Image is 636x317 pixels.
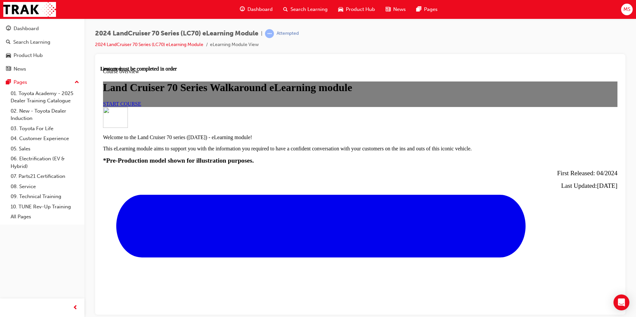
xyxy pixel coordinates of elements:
[8,171,82,182] a: 07. Parts21 Certification
[393,6,406,13] span: News
[346,6,375,13] span: Product Hub
[14,52,43,59] div: Product Hub
[461,116,517,123] span: Last Updated:[DATE]
[8,144,82,154] a: 05. Sales
[8,202,82,212] a: 10. TUNE Rev-Up Training
[95,42,203,47] a: 2024 LandCruiser 70 Series (LC70) eLearning Module
[3,63,82,75] a: News
[8,212,82,222] a: All Pages
[411,3,443,16] a: pages-iconPages
[75,78,79,87] span: up-icon
[210,41,259,49] li: eLearning Module View
[73,304,78,312] span: prev-icon
[8,88,82,106] a: 01. Toyota Academy - 2025 Dealer Training Catalogue
[8,133,82,144] a: 04. Customer Experience
[6,79,11,85] span: pages-icon
[457,104,517,111] span: First Released: 04/2024
[621,4,633,15] button: MS
[13,38,50,46] div: Search Learning
[416,5,421,14] span: pages-icon
[3,21,82,76] button: DashboardSearch LearningProduct HubNews
[3,91,153,98] strong: *Pre-Production model shown for illustration purposes.
[277,30,299,37] div: Attempted
[14,25,39,32] div: Dashboard
[380,3,411,16] a: news-iconNews
[8,191,82,202] a: 09. Technical Training
[3,69,517,75] p: Welcome to the Land Cruiser 70 series ([DATE]) - eLearning module!
[3,76,82,88] button: Pages
[8,106,82,124] a: 02. New - Toyota Dealer Induction
[613,294,629,310] div: Open Intercom Messenger
[3,2,56,17] img: Trak
[386,5,391,14] span: news-icon
[3,16,517,28] h1: Land Cruiser 70 Series Walkaround eLearning module
[424,6,438,13] span: Pages
[6,26,11,32] span: guage-icon
[8,182,82,192] a: 08. Service
[14,79,27,86] div: Pages
[3,35,41,41] a: START COURSE
[265,29,274,38] span: learningRecordVerb_ATTEMPT-icon
[623,6,630,13] span: MS
[240,5,245,14] span: guage-icon
[6,39,11,45] span: search-icon
[3,36,82,48] a: Search Learning
[3,80,517,86] p: This eLearning module aims to support you with the information you required to have a confident c...
[283,5,288,14] span: search-icon
[235,3,278,16] a: guage-iconDashboard
[3,23,82,35] a: Dashboard
[291,6,328,13] span: Search Learning
[247,6,273,13] span: Dashboard
[278,3,333,16] a: search-iconSearch Learning
[8,124,82,134] a: 03. Toyota For Life
[14,65,26,73] div: News
[333,3,380,16] a: car-iconProduct Hub
[95,30,258,37] span: 2024 LandCruiser 70 Series (LC70) eLearning Module
[338,5,343,14] span: car-icon
[6,53,11,59] span: car-icon
[6,66,11,72] span: news-icon
[8,154,82,171] a: 06. Electrification (EV & Hybrid)
[261,30,262,37] span: |
[3,49,82,62] a: Product Hub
